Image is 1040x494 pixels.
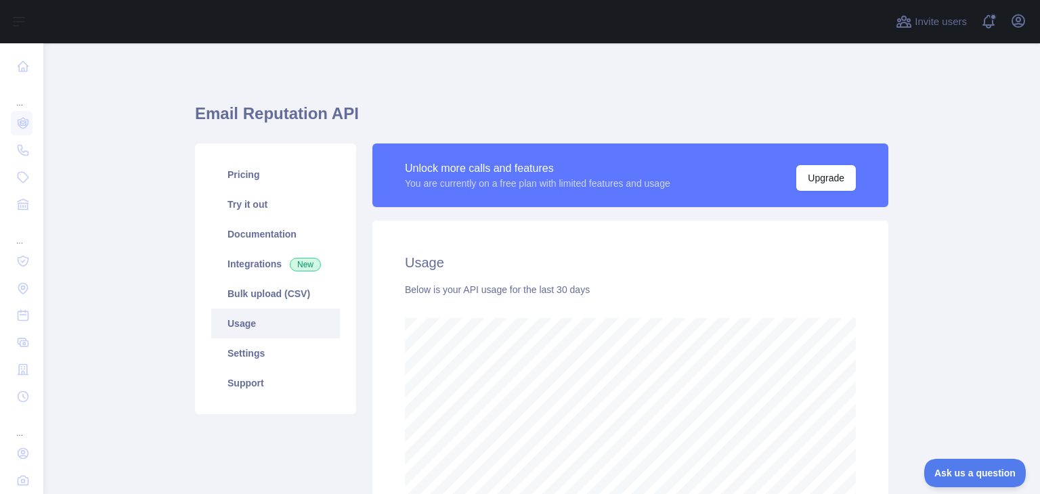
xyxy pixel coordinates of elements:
[211,160,340,189] a: Pricing
[211,249,340,279] a: Integrations New
[405,177,670,190] div: You are currently on a free plan with limited features and usage
[405,253,856,272] h2: Usage
[11,411,32,439] div: ...
[405,160,670,177] div: Unlock more calls and features
[405,283,856,296] div: Below is your API usage for the last 30 days
[915,14,967,30] span: Invite users
[290,258,321,271] span: New
[11,81,32,108] div: ...
[211,309,340,338] a: Usage
[11,219,32,246] div: ...
[211,368,340,398] a: Support
[924,459,1026,487] iframe: Toggle Customer Support
[211,219,340,249] a: Documentation
[211,338,340,368] a: Settings
[796,165,856,191] button: Upgrade
[893,11,970,32] button: Invite users
[211,189,340,219] a: Try it out
[211,279,340,309] a: Bulk upload (CSV)
[195,103,888,135] h1: Email Reputation API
